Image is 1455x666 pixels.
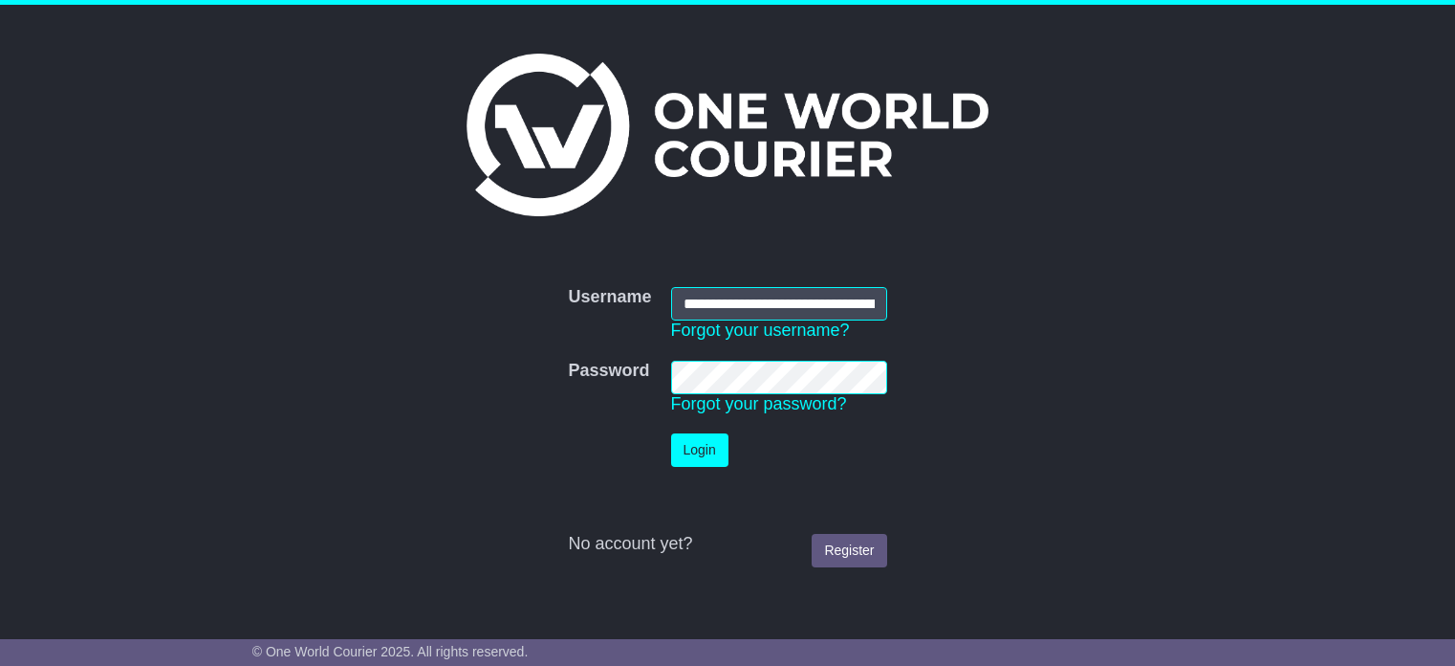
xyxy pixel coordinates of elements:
[671,394,847,413] a: Forgot your password?
[568,534,886,555] div: No account yet?
[467,54,988,216] img: One World
[812,534,886,567] a: Register
[671,321,850,340] a: Forgot your username?
[568,361,649,382] label: Password
[671,433,728,467] button: Login
[568,287,651,308] label: Username
[252,644,529,659] span: © One World Courier 2025. All rights reserved.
